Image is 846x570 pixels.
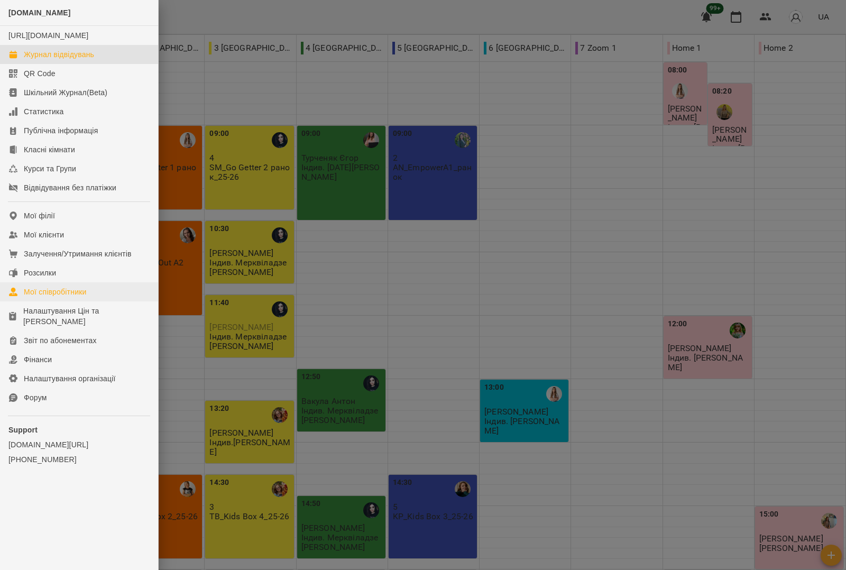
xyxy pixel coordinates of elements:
div: Фінанси [24,354,52,365]
div: Мої клієнти [24,229,64,240]
div: Налаштування Цін та [PERSON_NAME] [23,306,150,327]
div: Мої філії [24,210,55,221]
span: [DOMAIN_NAME] [8,8,71,17]
div: Мої співробітники [24,287,87,297]
a: [DOMAIN_NAME][URL] [8,439,150,450]
div: Розсилки [24,268,56,278]
div: Публічна інформація [24,125,98,136]
div: Звіт по абонементах [24,335,97,346]
div: Налаштування організації [24,373,116,384]
div: Журнал відвідувань [24,49,94,60]
a: [PHONE_NUMBER] [8,454,150,465]
div: Шкільний Журнал(Beta) [24,87,107,98]
div: QR Code [24,68,56,79]
p: Support [8,425,150,435]
div: Курси та Групи [24,163,76,174]
div: Класні кімнати [24,144,75,155]
a: [URL][DOMAIN_NAME] [8,31,88,40]
div: Статистика [24,106,64,117]
div: Форум [24,392,47,403]
div: Залучення/Утримання клієнтів [24,249,132,259]
div: Відвідування без платіжки [24,182,116,193]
